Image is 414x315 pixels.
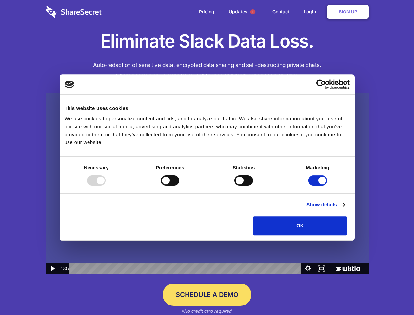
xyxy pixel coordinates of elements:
[192,2,221,22] a: Pricing
[328,263,368,274] a: Wistia Logo -- Learn More
[301,263,315,274] button: Show settings menu
[306,165,329,170] strong: Marketing
[65,104,350,112] div: This website uses cookies
[297,2,326,22] a: Login
[46,263,59,274] button: Play Video
[381,282,406,307] iframe: Drift Widget Chat Controller
[46,93,369,275] img: Sharesecret
[46,30,369,53] h1: Eliminate Slack Data Loss.
[163,283,251,306] a: Schedule a Demo
[315,263,328,274] button: Fullscreen
[266,2,296,22] a: Contact
[84,165,109,170] strong: Necessary
[250,9,255,14] span: 1
[306,201,345,209] a: Show details
[181,308,233,314] em: *No credit card required.
[156,165,184,170] strong: Preferences
[65,115,350,146] div: We use cookies to personalize content and ads, and to analyze our traffic. We also share informat...
[75,263,298,274] div: Playbar
[46,60,369,81] h4: Auto-redaction of sensitive data, encrypted data sharing and self-destructing private chats. Shar...
[65,81,74,88] img: logo
[46,6,102,18] img: logo-wordmark-white-trans-d4663122ce5f474addd5e946df7df03e33cb6a1c49d2221995e7729f52c070b2.svg
[327,5,369,19] a: Sign Up
[253,216,347,235] button: OK
[233,165,255,170] strong: Statistics
[292,79,350,89] a: Usercentrics Cookiebot - opens in a new window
